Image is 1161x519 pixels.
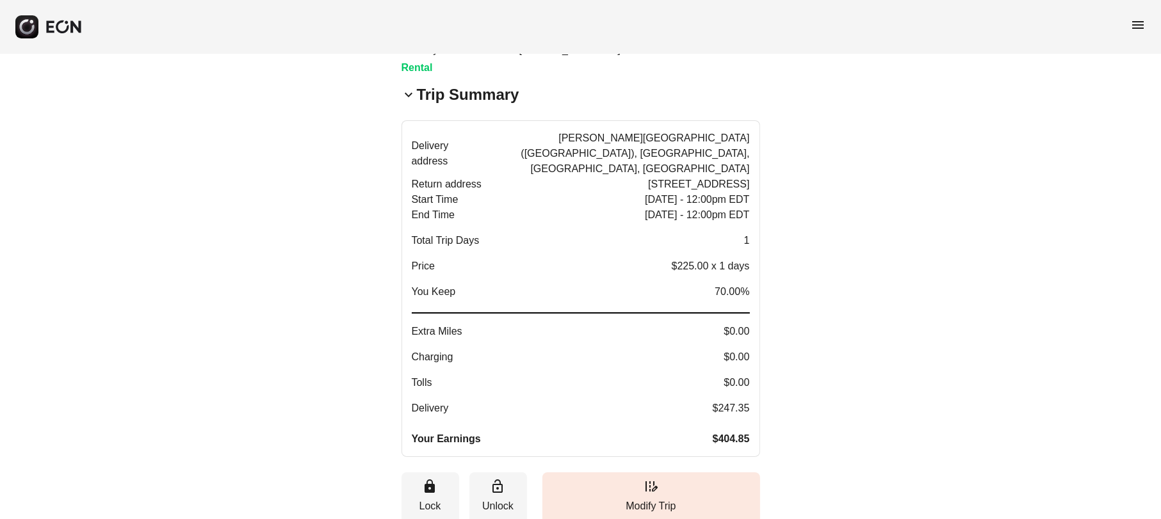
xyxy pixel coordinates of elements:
p: Price [412,259,435,274]
p: Unlock [476,499,521,514]
span: $0.00 [724,349,749,365]
span: [STREET_ADDRESS] [648,177,749,192]
h2: Trip Summary [417,84,519,105]
span: [PERSON_NAME][GEOGRAPHIC_DATA] ([GEOGRAPHIC_DATA]), [GEOGRAPHIC_DATA], [GEOGRAPHIC_DATA], [GEOGRA... [459,131,749,177]
p: Modify Trip [549,499,754,514]
span: lock_open [491,479,506,494]
p: Lock [408,499,453,514]
span: Start Time [412,192,459,207]
span: Return address [412,177,482,192]
span: Extra Miles [412,324,462,339]
span: [DATE] - 12:00pm EDT [645,207,749,223]
span: $247.35 [713,401,750,416]
span: Your Earnings [412,431,481,447]
h3: Rental [402,60,703,76]
span: Total Trip Days [412,233,480,248]
button: Delivery address[PERSON_NAME][GEOGRAPHIC_DATA] ([GEOGRAPHIC_DATA]), [GEOGRAPHIC_DATA], [GEOGRAPHI... [402,120,760,457]
span: $0.00 [724,375,749,390]
span: keyboard_arrow_down [402,87,417,102]
span: Charging [412,349,453,365]
p: $225.00 x 1 days [672,259,750,274]
span: $0.00 [724,324,749,339]
span: [DATE] - 12:00pm EDT [645,192,749,207]
span: Delivery [412,401,449,416]
span: Delivery address [412,138,449,169]
span: menu [1130,17,1146,33]
span: lock [423,479,438,494]
span: edit_road [644,479,659,494]
span: Tolls [412,375,432,390]
span: $404.85 [713,431,750,447]
span: You Keep [412,284,456,299]
span: 70.00% [715,284,749,299]
span: 1 [744,233,750,248]
span: End Time [412,207,455,223]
